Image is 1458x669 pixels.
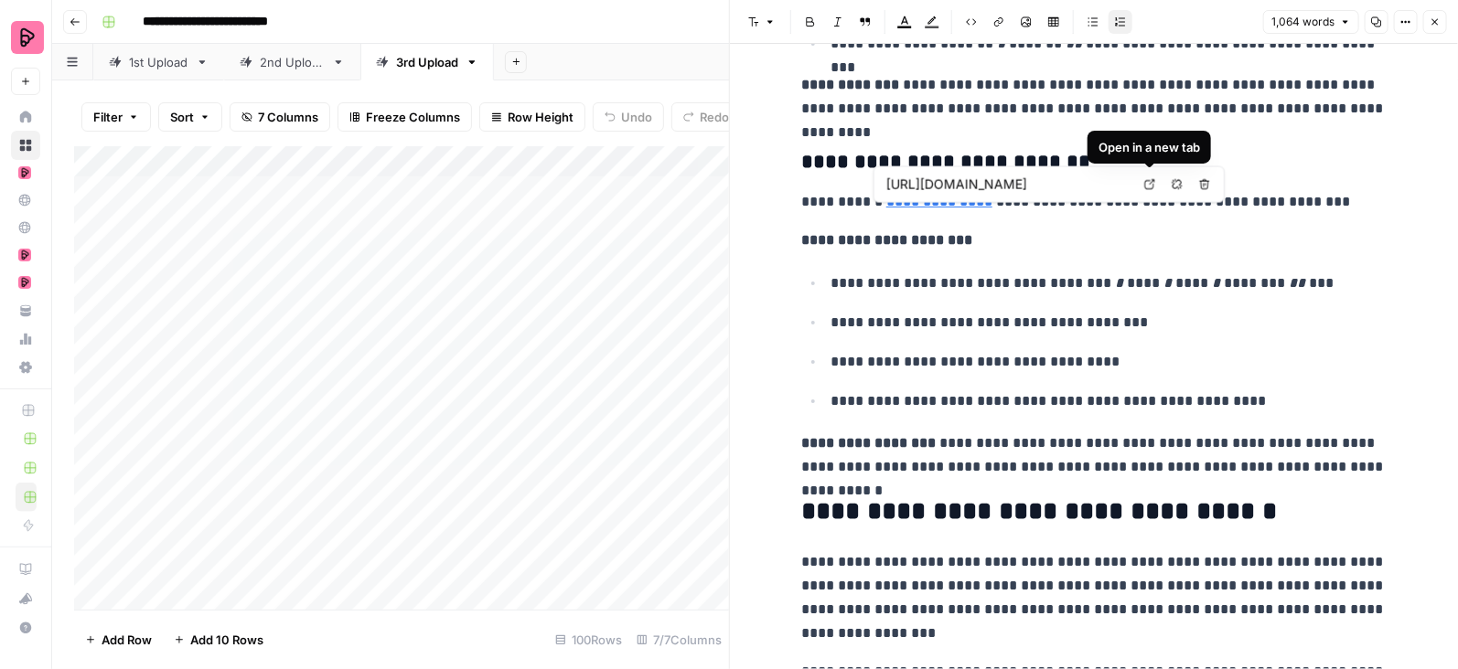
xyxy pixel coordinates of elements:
span: 7 Columns [258,108,318,126]
span: Undo [621,108,652,126]
span: 1,064 words [1271,14,1335,30]
a: Browse [11,131,40,160]
div: What's new? [12,585,39,612]
button: Row Height [479,102,585,132]
span: Row Height [508,108,574,126]
a: 2nd Upload [224,44,360,80]
a: Your Data [11,296,40,325]
a: 1st Upload [93,44,224,80]
div: 7/7 Columns [629,625,729,654]
img: Preply Logo [11,21,44,54]
button: Help + Support [11,613,40,642]
span: Sort [170,108,194,126]
button: Filter [81,102,151,132]
div: 2nd Upload [260,53,325,71]
img: mhz6d65ffplwgtj76gcfkrq5icux [18,276,31,289]
button: Redo [671,102,741,132]
button: Freeze Columns [338,102,472,132]
a: Home [11,102,40,132]
button: Undo [593,102,664,132]
button: Add 10 Rows [163,625,274,654]
button: Workspace: Preply [11,15,40,60]
span: Filter [93,108,123,126]
a: Usage [11,324,40,354]
span: Add Row [102,631,152,649]
img: mhz6d65ffplwgtj76gcfkrq5icux [18,249,31,261]
button: 7 Columns [230,102,330,132]
img: mhz6d65ffplwgtj76gcfkrq5icux [18,166,31,179]
span: Redo [700,108,729,126]
span: Add 10 Rows [190,631,263,649]
div: 1st Upload [129,53,188,71]
a: 3rd Upload [360,44,494,80]
div: 3rd Upload [396,53,458,71]
a: Settings [11,353,40,382]
div: 100 Rows [548,625,629,654]
span: Freeze Columns [366,108,460,126]
button: 1,064 words [1263,10,1359,34]
div: Open in a new tab [1099,138,1200,156]
button: What's new? [11,584,40,613]
a: AirOps Academy [11,555,40,584]
button: Sort [158,102,222,132]
button: Add Row [74,625,163,654]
